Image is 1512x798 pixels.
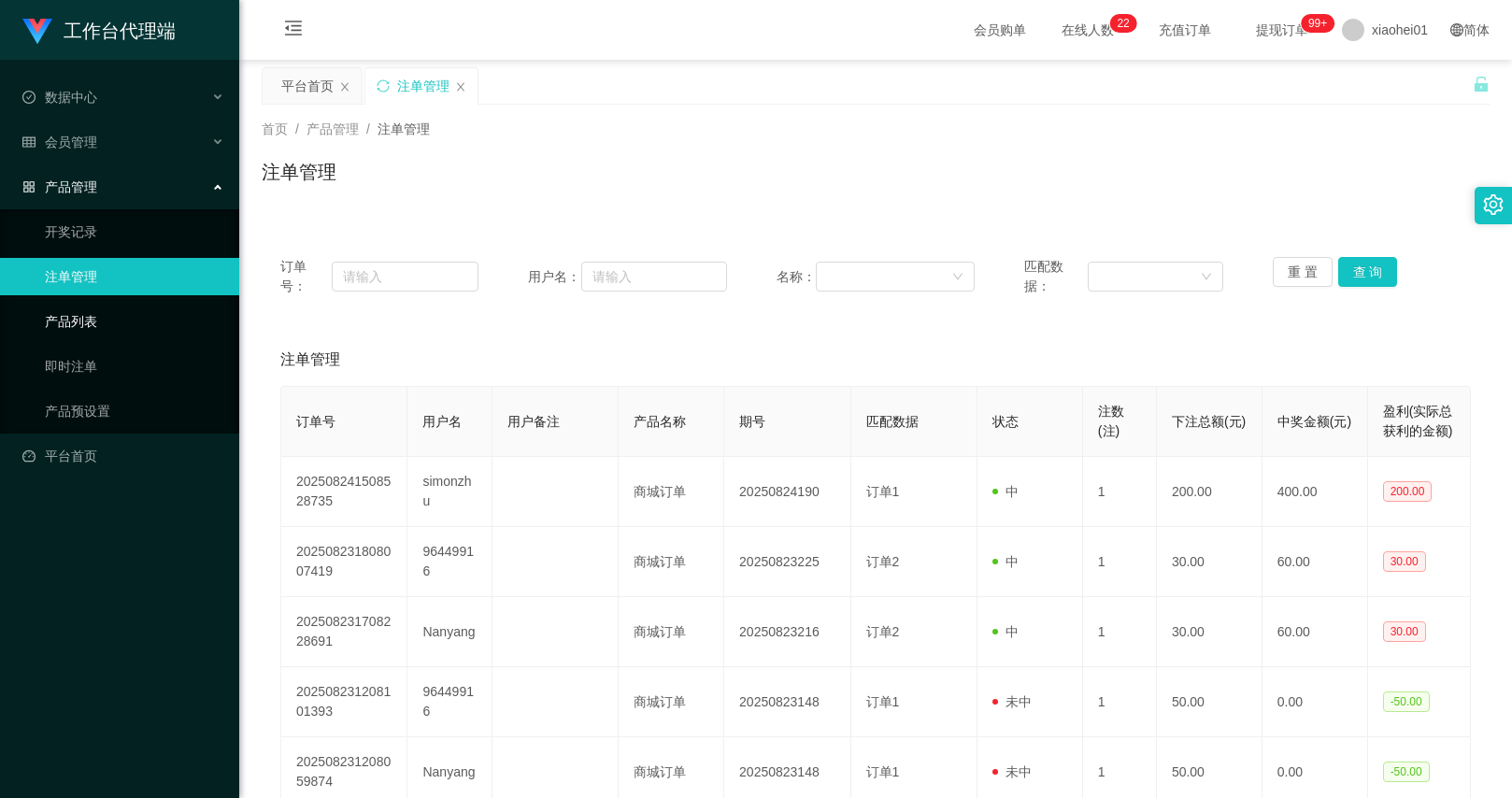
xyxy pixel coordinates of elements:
[1157,667,1262,737] td: 50.00
[1273,257,1333,287] button: 重 置
[1109,14,1136,33] sup: 22
[866,554,900,569] span: 订单2
[1383,691,1430,712] span: -50.00
[866,694,900,709] span: 订单1
[1483,194,1504,215] i: 图标: setting
[280,257,332,296] span: 订单号：
[377,79,390,93] i: 图标: sync
[22,180,36,193] i: 图标: appstore-o
[581,262,727,292] input: 请输入
[739,414,765,429] span: 期号
[992,484,1019,499] span: 中
[1262,527,1368,597] td: 60.00
[1117,14,1123,33] p: 2
[1083,597,1157,667] td: 1
[952,271,963,284] i: 图标: down
[1383,762,1430,782] span: -50.00
[45,392,224,430] a: 产品预设置
[1338,257,1398,287] button: 查 询
[1083,667,1157,737] td: 1
[407,527,492,597] td: 96449916
[1201,271,1212,284] i: 图标: down
[1383,481,1433,502] span: 200.00
[866,624,900,639] span: 订单2
[1024,257,1088,296] span: 匹配数据：
[45,303,224,340] a: 产品列表
[366,121,370,136] span: /
[1172,414,1246,429] span: 下注总额(元)
[262,1,325,61] i: 图标: menu-fold
[22,22,176,37] a: 工作台代理端
[397,68,449,104] div: 注单管理
[866,764,900,779] span: 订单1
[1383,621,1426,642] span: 30.00
[1247,23,1318,36] span: 提现订单
[992,764,1032,779] span: 未中
[307,121,359,136] span: 产品管理
[866,484,900,499] span: 订单1
[339,81,350,93] i: 图标: close
[22,179,97,194] span: 产品管理
[619,457,724,527] td: 商城订单
[1301,14,1334,33] sup: 946
[528,267,580,287] span: 用户名：
[992,414,1019,429] span: 状态
[281,457,407,527] td: 202508241508528735
[1157,597,1262,667] td: 30.00
[1262,457,1368,527] td: 400.00
[1083,457,1157,527] td: 1
[1123,14,1130,33] p: 2
[866,414,919,429] span: 匹配数据
[777,267,816,287] span: 名称：
[407,457,492,527] td: simonzhu
[992,554,1019,569] span: 中
[724,457,850,527] td: 20250824190
[1473,76,1490,93] i: 图标: unlock
[407,667,492,737] td: 96449916
[422,414,462,429] span: 用户名
[22,135,36,149] i: 图标: table
[992,624,1019,639] span: 中
[407,597,492,667] td: Nanyang
[619,527,724,597] td: 商城订单
[619,597,724,667] td: 商城订单
[1262,597,1368,667] td: 60.00
[22,90,97,105] span: 数据中心
[724,597,850,667] td: 20250823216
[1083,527,1157,597] td: 1
[1450,23,1463,36] i: 图标: global
[1262,667,1368,737] td: 0.00
[45,348,224,385] a: 即时注单
[455,81,466,93] i: 图标: close
[378,121,430,136] span: 注单管理
[1098,404,1124,438] span: 注数(注)
[507,414,560,429] span: 用户备注
[1157,527,1262,597] td: 30.00
[45,213,224,250] a: 开奖记录
[724,667,850,737] td: 20250823148
[1277,414,1351,429] span: 中奖金额(元)
[22,437,224,475] a: 图标: dashboard平台首页
[295,121,299,136] span: /
[262,121,288,136] span: 首页
[634,414,686,429] span: 产品名称
[332,262,479,292] input: 请输入
[22,91,36,104] i: 图标: check-circle-o
[22,135,97,150] span: 会员管理
[619,667,724,737] td: 商城订单
[1383,551,1426,572] span: 30.00
[1149,23,1220,36] span: 充值订单
[281,597,407,667] td: 202508231708228691
[22,19,52,45] img: logo.9652507e.png
[64,1,176,61] h1: 工作台代理端
[281,667,407,737] td: 202508231208101393
[281,527,407,597] td: 202508231808007419
[1383,404,1453,438] span: 盈利(实际总获利的金额)
[1157,457,1262,527] td: 200.00
[296,414,335,429] span: 订单号
[281,68,334,104] div: 平台首页
[262,158,336,186] h1: 注单管理
[280,349,340,371] span: 注单管理
[45,258,224,295] a: 注单管理
[992,694,1032,709] span: 未中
